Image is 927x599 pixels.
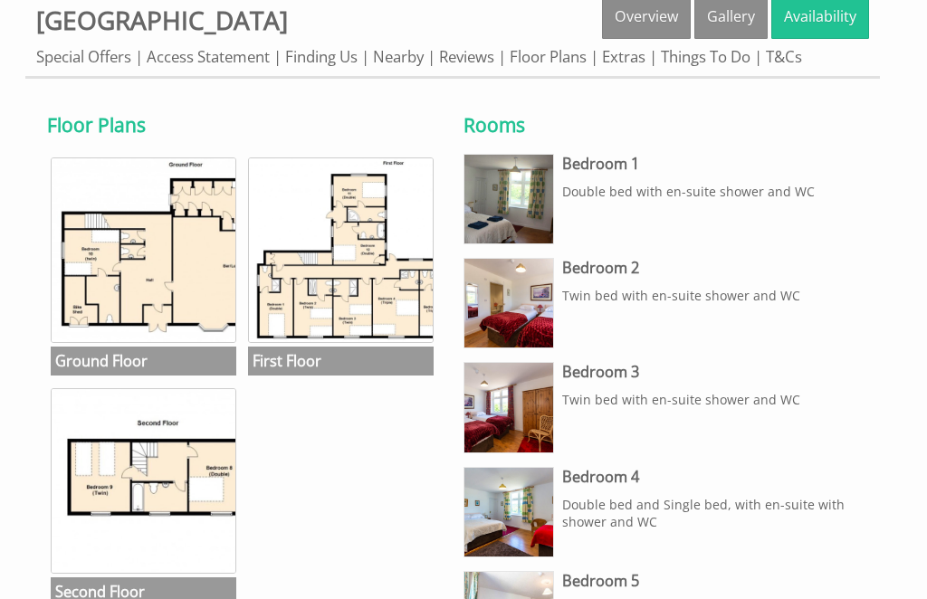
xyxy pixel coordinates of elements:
[51,347,236,376] h3: Ground Floor
[51,157,236,343] img: Ground Floor
[562,496,858,530] p: Double bed and Single bed, with en-suite with shower and WC
[661,46,750,67] a: Things To Do
[36,3,288,37] a: [GEOGRAPHIC_DATA]
[766,46,802,67] a: T&Cs
[463,112,858,138] h2: Rooms
[562,258,858,278] h3: Bedroom 2
[562,362,858,382] h3: Bedroom 3
[562,154,858,174] h3: Bedroom 1
[51,388,236,574] img: Second Floor
[464,363,553,452] img: Bedroom 3
[602,46,645,67] a: Extras
[464,468,553,556] img: Bedroom 4
[562,183,858,200] p: Double bed with en-suite shower and WC
[464,155,553,243] img: Bedroom 1
[562,391,858,408] p: Twin bed with en-suite shower and WC
[36,46,131,67] a: Special Offers
[464,259,553,347] img: Bedroom 2
[285,46,358,67] a: Finding Us
[562,287,858,304] p: Twin bed with en-suite shower and WC
[147,46,270,67] a: Access Statement
[373,46,424,67] a: Nearby
[510,46,587,67] a: Floor Plans
[248,157,434,343] img: First Floor
[47,112,442,138] h2: Floor Plans
[562,571,858,591] h3: Bedroom 5
[439,46,494,67] a: Reviews
[562,467,858,487] h3: Bedroom 4
[248,347,434,376] h3: First Floor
